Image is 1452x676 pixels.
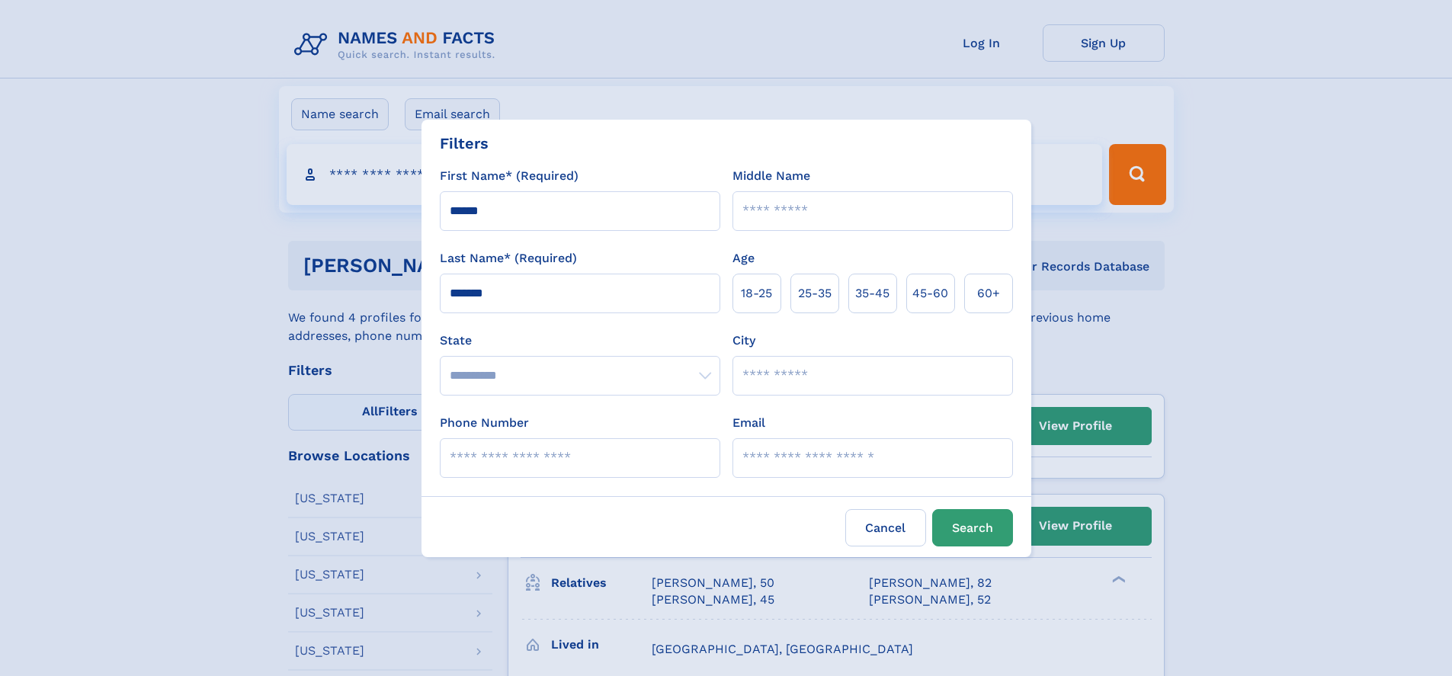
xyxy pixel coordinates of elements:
[912,284,948,303] span: 45‑60
[732,414,765,432] label: Email
[977,284,1000,303] span: 60+
[440,167,579,185] label: First Name* (Required)
[440,332,720,350] label: State
[855,284,889,303] span: 35‑45
[440,132,489,155] div: Filters
[845,509,926,546] label: Cancel
[732,167,810,185] label: Middle Name
[732,332,755,350] label: City
[440,414,529,432] label: Phone Number
[741,284,772,303] span: 18‑25
[440,249,577,268] label: Last Name* (Required)
[798,284,832,303] span: 25‑35
[932,509,1013,546] button: Search
[732,249,755,268] label: Age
